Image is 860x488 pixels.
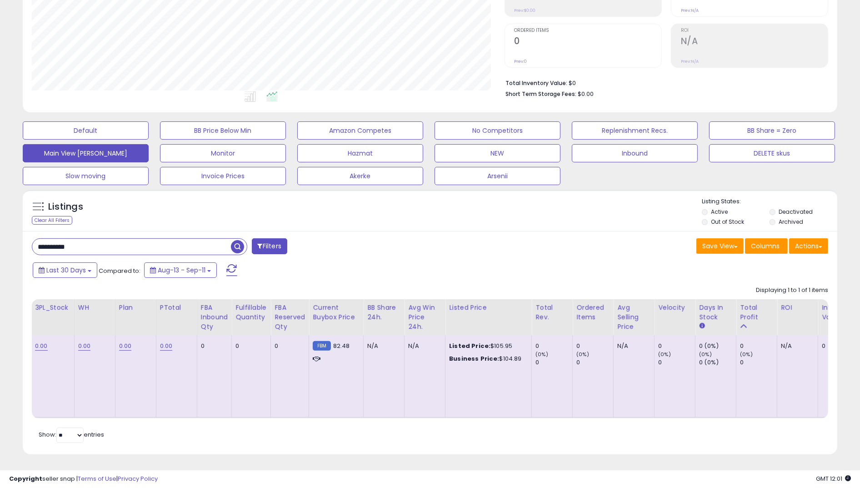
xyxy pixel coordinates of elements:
[408,342,438,350] div: N/A
[576,303,610,322] div: Ordered Items
[515,59,527,64] small: Prev: 0
[816,474,851,483] span: 2025-10-12 12:01 GMT
[740,303,773,322] div: Total Profit
[617,342,647,350] div: N/A
[115,299,156,335] th: CSV column name: cust_attr_5_Plan
[297,121,423,140] button: Amazon Competes
[449,303,528,312] div: Listed Price
[506,77,822,88] li: $0
[709,144,835,162] button: DELETE skus
[99,267,140,275] span: Compared to:
[297,144,423,162] button: Hazmat
[681,59,699,64] small: Prev: N/A
[275,303,305,332] div: FBA Reserved Qty
[681,36,828,48] h2: N/A
[78,303,111,312] div: WH
[367,303,400,322] div: BB Share 24h.
[449,342,525,350] div: $105.95
[751,241,780,251] span: Columns
[78,342,91,351] a: 0.00
[515,8,536,13] small: Prev: $0.00
[822,303,842,322] div: Inv. value
[158,266,205,275] span: Aug-13 - Sep-11
[535,342,572,350] div: 0
[235,342,264,350] div: 0
[709,121,835,140] button: BB Share = Zero
[156,299,197,335] th: CSV column name: cust_attr_1_PTotal
[740,351,753,358] small: (0%)
[74,299,115,335] th: CSV column name: cust_attr_2_WH
[449,354,499,363] b: Business Price:
[711,208,728,216] label: Active
[699,351,712,358] small: (0%)
[515,28,661,33] span: Ordered Items
[699,322,705,330] small: Days In Stock.
[297,167,423,185] button: Akerke
[9,475,158,483] div: seller snap | |
[711,218,744,226] label: Out of Stock
[48,201,83,213] h5: Listings
[35,303,70,312] div: 3PL_Stock
[23,144,149,162] button: Main View [PERSON_NAME]
[696,238,744,254] button: Save View
[32,216,72,225] div: Clear All Filters
[617,303,650,332] div: Avg Selling Price
[449,342,490,350] b: Listed Price:
[535,303,569,322] div: Total Rev.
[235,303,267,322] div: Fulfillable Quantity
[699,303,732,322] div: Days In Stock
[435,144,560,162] button: NEW
[23,121,149,140] button: Default
[515,36,661,48] h2: 0
[333,342,350,350] span: 82.48
[201,303,228,332] div: FBA inbound Qty
[702,197,837,206] p: Listing States:
[699,358,736,367] div: 0 (0%)
[658,303,691,312] div: Velocity
[35,342,48,351] a: 0.00
[658,342,695,350] div: 0
[9,474,42,483] strong: Copyright
[779,208,813,216] label: Deactivated
[313,341,330,351] small: FBM
[699,342,736,350] div: 0 (0%)
[740,358,777,367] div: 0
[572,144,698,162] button: Inbound
[435,167,560,185] button: Arsenii
[201,342,225,350] div: 0
[756,286,828,295] div: Displaying 1 to 1 of 1 items
[576,342,613,350] div: 0
[449,355,525,363] div: $104.89
[578,90,594,98] span: $0.00
[435,121,560,140] button: No Competitors
[252,238,287,254] button: Filters
[119,342,132,351] a: 0.00
[408,303,441,332] div: Avg Win Price 24h.
[658,351,671,358] small: (0%)
[576,358,613,367] div: 0
[119,303,152,312] div: Plan
[275,342,302,350] div: 0
[658,358,695,367] div: 0
[779,218,803,226] label: Archived
[118,474,158,483] a: Privacy Policy
[576,351,589,358] small: (0%)
[506,79,568,87] b: Total Inventory Value:
[506,90,577,98] b: Short Term Storage Fees:
[535,358,572,367] div: 0
[789,238,828,254] button: Actions
[745,238,788,254] button: Columns
[160,121,286,140] button: BB Price Below Min
[572,121,698,140] button: Replenishment Recs.
[313,303,360,322] div: Current Buybox Price
[33,262,97,278] button: Last 30 Days
[681,8,699,13] small: Prev: N/A
[781,342,811,350] div: N/A
[681,28,828,33] span: ROI
[144,262,217,278] button: Aug-13 - Sep-11
[740,342,777,350] div: 0
[31,299,75,335] th: CSV column name: cust_attr_3_3PL_Stock
[39,430,104,439] span: Show: entries
[160,303,193,312] div: PTotal
[78,474,116,483] a: Terms of Use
